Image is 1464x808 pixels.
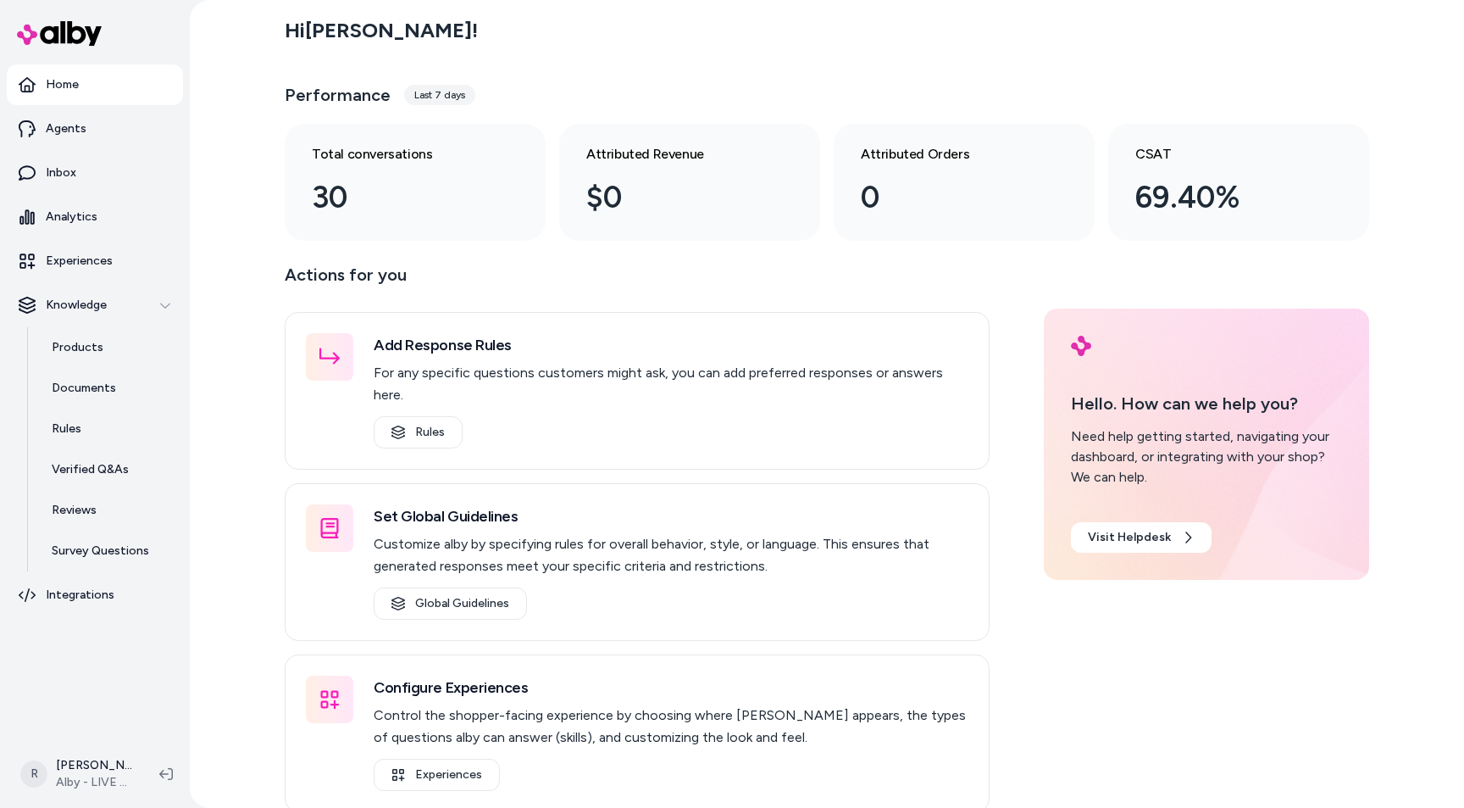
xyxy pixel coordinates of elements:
[7,241,183,281] a: Experiences
[861,175,1040,220] div: 0
[56,757,132,774] p: [PERSON_NAME]
[374,416,463,449] a: Rules
[7,575,183,616] a: Integrations
[834,124,1095,241] a: Attributed Orders 0
[1135,175,1315,220] div: 69.40%
[374,333,968,357] h3: Add Response Rules
[1108,124,1369,241] a: CSAT 69.40%
[7,197,183,237] a: Analytics
[46,253,113,270] p: Experiences
[861,144,1040,164] h3: Attributed Orders
[285,261,990,302] p: Actions for you
[46,587,114,604] p: Integrations
[35,327,183,368] a: Products
[46,297,107,314] p: Knowledge
[312,175,491,220] div: 30
[1135,144,1315,164] h3: CSAT
[374,533,968,577] p: Customize alby by specifying rules for overall behavior, style, or language. This ensures that ge...
[20,761,47,788] span: R
[586,175,766,220] div: $0
[1071,426,1342,488] div: Need help getting started, navigating your dashboard, or integrating with your shop? We can help.
[586,144,766,164] h3: Attributed Revenue
[56,774,132,791] span: Alby - LIVE on [DOMAIN_NAME]
[1071,522,1212,553] a: Visit Helpdesk
[10,747,146,801] button: R[PERSON_NAME]Alby - LIVE on [DOMAIN_NAME]
[35,531,183,571] a: Survey Questions
[52,421,81,437] p: Rules
[35,490,183,531] a: Reviews
[285,124,546,241] a: Total conversations 30
[46,76,79,93] p: Home
[35,449,183,490] a: Verified Q&As
[52,380,116,397] p: Documents
[46,164,76,181] p: Inbox
[17,21,102,46] img: alby Logo
[374,362,968,406] p: For any specific questions customers might ask, you can add preferred responses or answers here.
[1071,391,1342,416] p: Hello. How can we help you?
[285,83,391,107] h3: Performance
[7,153,183,193] a: Inbox
[52,339,103,356] p: Products
[374,759,500,791] a: Experiences
[52,502,97,519] p: Reviews
[7,109,183,149] a: Agents
[374,705,968,749] p: Control the shopper-facing experience by choosing where [PERSON_NAME] appears, the types of quest...
[7,64,183,105] a: Home
[46,209,97,226] p: Analytics
[559,124,820,241] a: Attributed Revenue $0
[404,85,475,105] div: Last 7 days
[285,18,478,43] h2: Hi [PERSON_NAME] !
[52,543,149,560] p: Survey Questions
[52,461,129,478] p: Verified Q&As
[1071,336,1091,356] img: alby Logo
[374,676,968,699] h3: Configure Experiences
[35,368,183,409] a: Documents
[35,409,183,449] a: Rules
[46,120,86,137] p: Agents
[312,144,491,164] h3: Total conversations
[374,588,527,620] a: Global Guidelines
[7,285,183,326] button: Knowledge
[374,504,968,528] h3: Set Global Guidelines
